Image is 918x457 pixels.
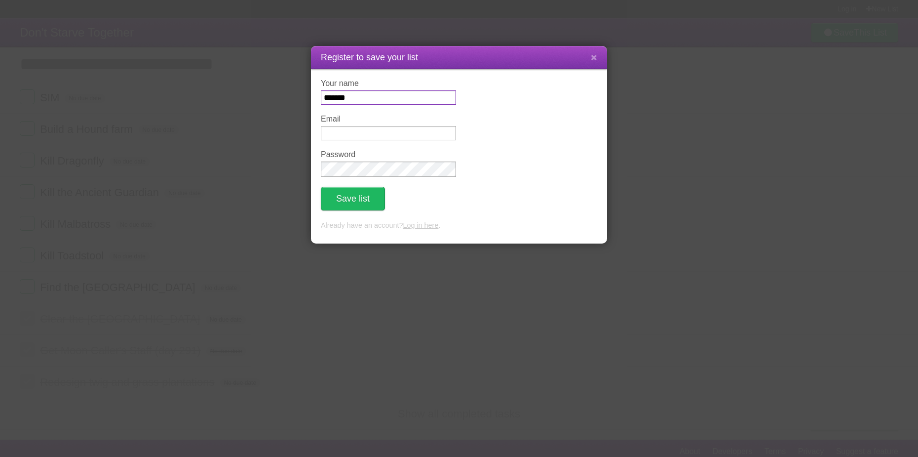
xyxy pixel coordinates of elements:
label: Password [321,150,456,159]
a: Log in here [403,221,438,229]
p: Already have an account? . [321,220,597,231]
button: Save list [321,187,385,210]
label: Your name [321,79,456,88]
h1: Register to save your list [321,51,597,64]
label: Email [321,115,456,124]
